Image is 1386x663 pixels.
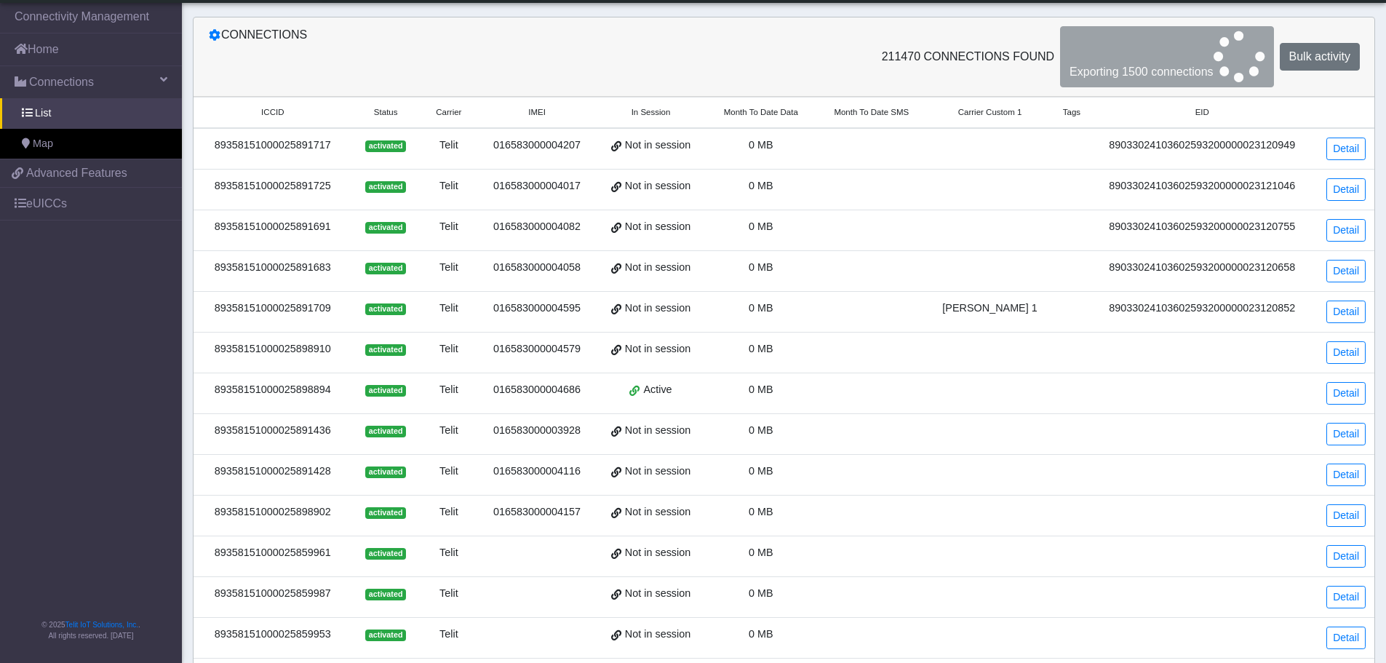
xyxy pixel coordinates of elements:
span: activated [365,548,405,560]
span: Advanced Features [26,164,127,182]
div: 016583000004157 [487,504,587,520]
a: Detail [1326,341,1366,364]
button: Bulk activity [1280,43,1360,71]
div: 016583000004595 [487,301,587,317]
a: Detail [1326,464,1366,486]
span: Active [643,382,672,398]
span: activated [365,181,405,193]
div: 89033024103602593200000023121046 [1099,178,1305,194]
span: Not in session [625,504,690,520]
div: 016583000004207 [487,138,587,154]
span: 0 MB [749,384,773,395]
a: Telit IoT Solutions, Inc. [65,621,138,629]
span: activated [365,303,405,315]
span: Status [374,106,398,119]
span: 0 MB [749,587,773,599]
div: [PERSON_NAME] 1 [936,301,1044,317]
div: Telit [429,464,469,480]
span: activated [365,344,405,356]
span: Month To Date Data [724,106,798,119]
span: Exporting 1500 connections [1070,65,1213,78]
div: 89358151000025859961 [202,545,343,561]
div: 016583000004058 [487,260,587,276]
span: IMEI [528,106,546,119]
div: 89358151000025898910 [202,341,343,357]
span: 0 MB [749,465,773,477]
a: Detail [1326,627,1366,649]
span: activated [365,589,405,600]
div: Telit [429,382,469,398]
span: 211470 Connections found [882,48,1054,65]
span: List [35,106,51,122]
span: Not in session [625,586,690,602]
div: 89358151000025891709 [202,301,343,317]
span: Not in session [625,341,690,357]
div: 89358151000025891691 [202,219,343,235]
span: Month To Date SMS [834,106,909,119]
span: Connections [29,74,94,91]
a: Detail [1326,382,1366,405]
div: 016583000004017 [487,178,587,194]
span: 0 MB [749,139,773,151]
div: Telit [429,627,469,643]
a: Detail [1326,138,1366,160]
span: Not in session [625,301,690,317]
div: 016583000004579 [487,341,587,357]
div: 89358151000025891683 [202,260,343,276]
span: ICCID [261,106,284,119]
div: 89358151000025891428 [202,464,343,480]
div: 89033024103602593200000023120949 [1099,138,1305,154]
div: Connections [197,26,784,87]
a: Detail [1326,301,1366,323]
a: Detail [1326,504,1366,527]
span: Tags [1063,106,1080,119]
span: Map [33,136,53,152]
span: Not in session [625,138,690,154]
span: Not in session [625,627,690,643]
div: Telit [429,423,469,439]
div: 89033024103602593200000023120755 [1099,219,1305,235]
span: activated [365,222,405,234]
a: Detail [1326,545,1366,568]
div: Telit [429,586,469,602]
span: activated [365,263,405,274]
div: 89358151000025859953 [202,627,343,643]
span: activated [365,467,405,478]
div: Telit [429,260,469,276]
div: 016583000004686 [487,382,587,398]
div: Telit [429,138,469,154]
span: activated [365,426,405,437]
span: Carrier [436,106,461,119]
div: 89033024103602593200000023120852 [1099,301,1305,317]
span: 0 MB [749,424,773,436]
a: Detail [1326,178,1366,201]
div: 016583000004082 [487,219,587,235]
div: Telit [429,301,469,317]
span: 0 MB [749,628,773,640]
div: 89033024103602593200000023120658 [1099,260,1305,276]
div: Telit [429,341,469,357]
div: 89358151000025891717 [202,138,343,154]
a: Detail [1326,423,1366,445]
span: 0 MB [749,547,773,558]
span: activated [365,507,405,519]
div: Telit [429,504,469,520]
div: 89358151000025891725 [202,178,343,194]
div: 89358151000025891436 [202,423,343,439]
span: 0 MB [749,343,773,354]
div: 016583000004116 [487,464,587,480]
span: activated [365,630,405,641]
span: Not in session [625,423,690,439]
span: Not in session [625,545,690,561]
span: Not in session [625,260,690,276]
span: Not in session [625,464,690,480]
a: Detail [1326,586,1366,608]
div: 89358151000025898894 [202,382,343,398]
a: Detail [1326,260,1366,282]
span: 0 MB [749,506,773,517]
div: Telit [429,545,469,561]
span: Not in session [625,178,690,194]
span: EID [1195,106,1209,119]
span: Not in session [625,219,690,235]
div: Telit [429,178,469,194]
